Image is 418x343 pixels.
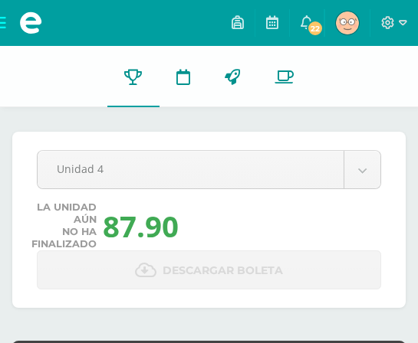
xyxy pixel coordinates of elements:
span: La unidad aún no ha finalizado [31,201,97,250]
span: 22 [307,20,324,37]
span: Descargar boleta [163,252,283,289]
img: 659e2ed22ed60f96813e7305302bf876.png [336,11,359,34]
a: Unidad 4 [38,151,380,188]
div: 87.90 [103,206,179,246]
span: Unidad 4 [57,151,324,187]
